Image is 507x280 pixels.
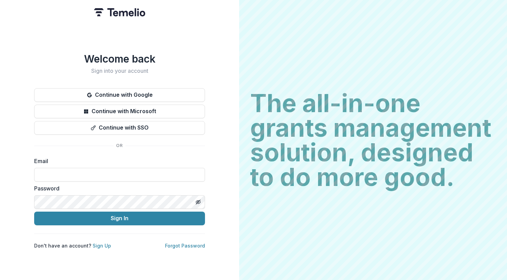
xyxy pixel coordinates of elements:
img: Temelio [94,8,145,16]
button: Continue with SSO [34,121,205,135]
label: Email [34,157,201,165]
a: Sign Up [93,243,111,249]
button: Continue with Microsoft [34,105,205,118]
button: Toggle password visibility [193,197,204,208]
label: Password [34,184,201,192]
p: Don't have an account? [34,242,111,249]
button: Sign In [34,212,205,225]
h1: Welcome back [34,53,205,65]
button: Continue with Google [34,88,205,102]
a: Forgot Password [165,243,205,249]
h2: Sign into your account [34,68,205,74]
